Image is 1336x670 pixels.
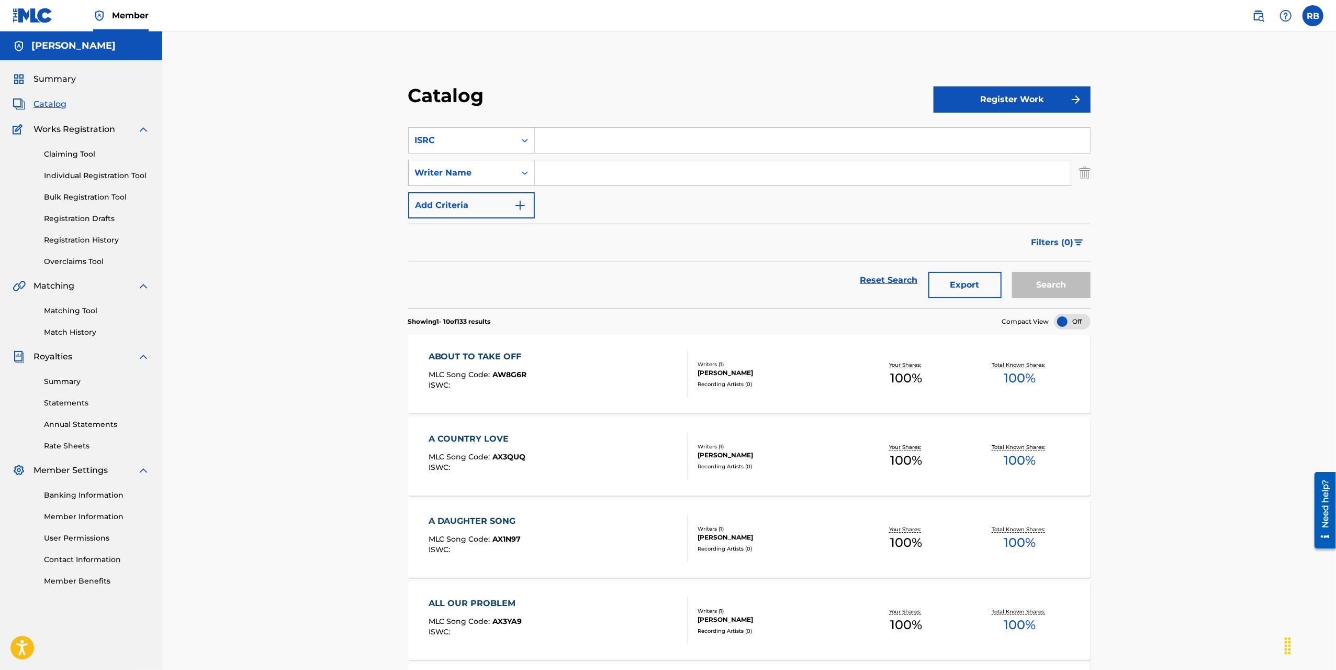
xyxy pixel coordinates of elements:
a: Rate Sheets [44,441,150,452]
img: f7272a7cc735f4ea7f67.svg [1070,93,1082,106]
span: 100 % [891,451,923,470]
img: MLC Logo [13,8,53,23]
div: Writers ( 1 ) [698,525,850,533]
img: Summary [13,73,25,85]
a: ALL OUR PROBLEMMLC Song Code:AX3YA9ISWC:Writers (1)[PERSON_NAME]Recording Artists (0)Your Shares:... [408,581,1091,660]
span: MLC Song Code : [429,370,493,379]
div: Recording Artists ( 0 ) [698,463,850,470]
form: Search Form [408,127,1091,308]
div: A COUNTRY LOVE [429,433,526,445]
p: Your Shares: [889,608,924,616]
div: ISRC [415,134,509,147]
a: Banking Information [44,490,150,501]
iframe: Chat Widget [1284,620,1336,670]
span: 100 % [1004,533,1036,552]
h2: Catalog [408,84,489,107]
button: Filters (0) [1025,229,1091,256]
div: ALL OUR PROBLEM [429,597,522,610]
div: [PERSON_NAME] [698,451,850,460]
img: expand [137,464,150,477]
img: expand [137,123,150,136]
div: Recording Artists ( 0 ) [698,380,850,388]
img: Top Rightsholder [93,9,106,22]
a: Registration Drafts [44,213,150,224]
img: Accounts [13,40,25,52]
img: search [1252,9,1265,22]
a: User Permissions [44,533,150,544]
img: expand [137,280,150,292]
p: Total Known Shares: [992,443,1048,451]
a: Statements [44,398,150,409]
a: ABOUT TO TAKE OFFMLC Song Code:AW8G6RISWC:Writers (1)[PERSON_NAME]Recording Artists (0)Your Share... [408,335,1091,413]
img: Royalties [13,350,25,363]
span: Royalties [33,350,72,363]
span: ISWC : [429,463,453,472]
div: [PERSON_NAME] [698,533,850,542]
div: [PERSON_NAME] [698,615,850,624]
span: Member Settings [33,464,108,477]
div: [PERSON_NAME] [698,368,850,378]
a: Bulk Registration Tool [44,192,150,203]
img: expand [137,350,150,363]
a: SummarySummary [13,73,76,85]
button: Add Criteria [408,192,535,218]
span: Summary [33,73,76,85]
a: Individual Registration Tool [44,170,150,181]
span: MLC Song Code : [429,534,493,544]
p: Total Known Shares: [992,361,1048,369]
span: 100 % [1004,451,1036,470]
img: 9d2ae6d4665cec9f34b9.svg [514,199,526,212]
span: Compact View [1002,317,1049,326]
a: Match History [44,327,150,338]
span: Filters ( 0 ) [1031,236,1074,249]
img: Works Registration [13,123,26,136]
img: Matching [13,280,26,292]
a: Member Information [44,511,150,522]
a: Overclaims Tool [44,256,150,267]
a: Public Search [1248,5,1269,26]
span: AX1N97 [493,534,521,544]
div: Writers ( 1 ) [698,360,850,368]
img: Delete Criterion [1079,160,1091,186]
span: AX3QUQ [493,452,526,462]
button: Register Work [934,86,1091,113]
a: Reset Search [855,269,923,292]
p: Your Shares: [889,443,924,451]
div: User Menu [1303,5,1323,26]
span: Matching [33,280,74,292]
p: Total Known Shares: [992,608,1048,616]
img: Member Settings [13,464,25,477]
img: filter [1074,239,1083,246]
a: Member Benefits [44,576,150,587]
div: Recording Artists ( 0 ) [698,627,850,635]
span: Member [112,9,149,21]
a: CatalogCatalog [13,98,66,111]
div: Writers ( 1 ) [698,607,850,615]
div: Writer Name [415,167,509,179]
div: ABOUT TO TAKE OFF [429,350,527,363]
span: MLC Song Code : [429,452,493,462]
p: Your Shares: [889,361,924,369]
a: A COUNTRY LOVEMLC Song Code:AX3QUQISWC:Writers (1)[PERSON_NAME]Recording Artists (0)Your Shares:1... [408,417,1091,496]
span: 100 % [1004,369,1036,388]
a: Annual Statements [44,419,150,430]
a: Registration History [44,235,150,246]
p: Your Shares: [889,525,924,533]
span: ISWC : [429,380,453,390]
span: ISWC : [429,545,453,554]
h5: Rodney Banks [31,40,116,52]
div: Writers ( 1 ) [698,443,850,451]
img: Catalog [13,98,25,111]
p: Total Known Shares: [992,525,1048,533]
span: 100 % [891,616,923,634]
a: Matching Tool [44,305,150,316]
span: ISWC : [429,627,453,636]
div: Drag [1279,630,1296,662]
span: 100 % [891,369,923,388]
div: Help [1275,5,1296,26]
a: Summary [44,376,150,387]
iframe: Resource Center [1307,468,1336,553]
